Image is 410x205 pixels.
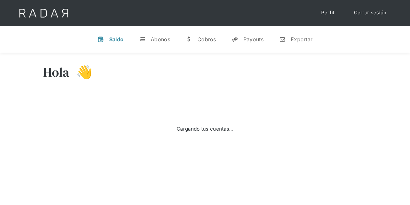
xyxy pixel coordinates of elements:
a: Perfil [315,6,341,19]
h3: 👋 [70,64,92,80]
div: n [279,36,286,43]
div: Saldo [109,36,124,43]
div: y [232,36,238,43]
div: t [139,36,146,43]
a: Cerrar sesión [347,6,393,19]
div: Payouts [243,36,264,43]
div: Cargando tus cuentas... [177,125,233,133]
div: Cobros [197,36,216,43]
div: Abonos [151,36,170,43]
div: w [186,36,192,43]
div: Exportar [291,36,312,43]
div: v [98,36,104,43]
h3: Hola [43,64,70,80]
